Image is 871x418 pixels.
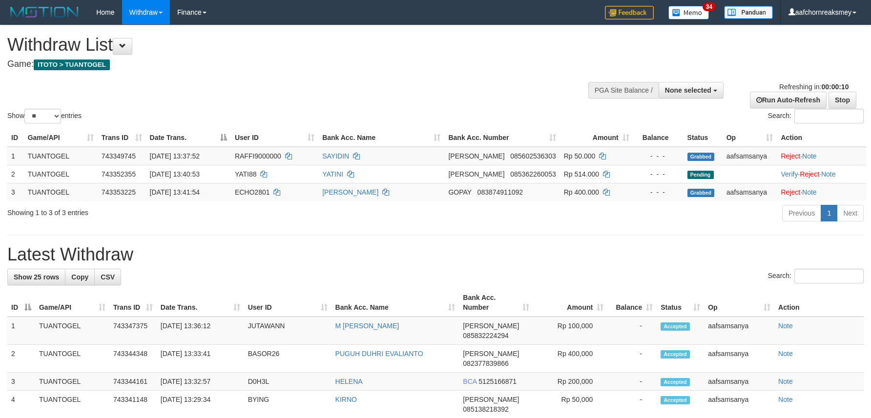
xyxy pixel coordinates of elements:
span: Copy 085602536303 to clipboard [510,152,556,160]
th: User ID: activate to sort column ascending [231,129,318,147]
th: Bank Acc. Name: activate to sort column ascending [318,129,444,147]
th: Status: activate to sort column ascending [657,289,704,317]
a: HELENA [335,378,363,385]
img: MOTION_logo.png [7,5,82,20]
td: aafsamsanya [704,317,774,345]
span: Copy 085362260053 to clipboard [510,170,556,178]
h1: Withdraw List [7,35,571,55]
td: 743347375 [109,317,157,345]
th: Amount: activate to sort column ascending [560,129,633,147]
span: Accepted [661,322,690,331]
span: [PERSON_NAME] [448,170,504,178]
a: Note [802,152,817,160]
span: Copy 085138218392 to clipboard [463,405,508,413]
label: Show entries [7,109,82,123]
th: Balance [633,129,684,147]
label: Search: [768,269,864,283]
td: · [777,183,866,201]
td: 1 [7,317,35,345]
span: Rp 400.000 [564,188,599,196]
span: None selected [665,86,711,94]
td: [DATE] 13:36:12 [157,317,244,345]
span: Accepted [661,350,690,358]
span: 34 [703,2,716,11]
span: [DATE] 13:41:54 [150,188,200,196]
span: BCA [463,378,477,385]
a: Note [821,170,836,178]
a: Run Auto-Refresh [750,92,827,108]
th: Bank Acc. Name: activate to sort column ascending [332,289,459,317]
a: SAYIDIN [322,152,349,160]
img: Button%20Memo.svg [668,6,709,20]
span: [PERSON_NAME] [463,350,519,358]
span: ECHO2801 [235,188,270,196]
span: CSV [101,273,115,281]
td: 1 [7,147,24,165]
td: 743344348 [109,345,157,373]
td: aafsamsanya [704,345,774,373]
td: BASOR26 [244,345,332,373]
a: KIRNO [335,396,357,403]
td: Rp 100,000 [533,317,607,345]
a: Next [837,205,864,221]
span: [PERSON_NAME] [463,396,519,403]
div: Showing 1 to 3 of 3 entries [7,204,355,218]
th: Trans ID: activate to sort column ascending [109,289,157,317]
th: Bank Acc. Number: activate to sort column ascending [459,289,533,317]
td: 743344161 [109,373,157,391]
span: 743352355 [102,170,136,178]
label: Search: [768,109,864,123]
th: Game/API: activate to sort column ascending [24,129,98,147]
span: Accepted [661,396,690,404]
a: Stop [829,92,856,108]
a: M [PERSON_NAME] [335,322,399,330]
th: Balance: activate to sort column ascending [607,289,657,317]
button: None selected [659,82,724,99]
span: Copy 085832224294 to clipboard [463,332,508,339]
th: Op: activate to sort column ascending [723,129,777,147]
td: [DATE] 13:32:57 [157,373,244,391]
a: Note [778,322,793,330]
th: Game/API: activate to sort column ascending [35,289,109,317]
a: [PERSON_NAME] [322,188,378,196]
td: aafsamsanya [704,373,774,391]
span: 743349745 [102,152,136,160]
span: 743353225 [102,188,136,196]
td: - [607,373,657,391]
img: panduan.png [724,6,773,19]
td: TUANTOGEL [24,147,98,165]
td: aafsamsanya [723,147,777,165]
a: Previous [782,205,821,221]
td: 3 [7,373,35,391]
a: Note [778,396,793,403]
span: Grabbed [687,153,715,161]
td: Rp 200,000 [533,373,607,391]
span: Copy 083874911092 to clipboard [477,188,523,196]
span: Grabbed [687,189,715,197]
span: Accepted [661,378,690,386]
h4: Game: [7,60,571,69]
a: YATINI [322,170,343,178]
a: Show 25 rows [7,269,65,285]
a: Reject [781,188,800,196]
td: · [777,147,866,165]
a: 1 [821,205,837,221]
span: Show 25 rows [14,273,59,281]
td: · · [777,165,866,183]
div: - - - [637,151,680,161]
td: - [607,345,657,373]
input: Search: [794,109,864,123]
th: Op: activate to sort column ascending [704,289,774,317]
th: Date Trans.: activate to sort column descending [146,129,231,147]
span: RAFFI9000000 [235,152,281,160]
span: [PERSON_NAME] [463,322,519,330]
td: 2 [7,345,35,373]
a: Note [778,378,793,385]
td: [DATE] 13:33:41 [157,345,244,373]
a: Note [778,350,793,358]
td: TUANTOGEL [35,317,109,345]
input: Search: [794,269,864,283]
td: TUANTOGEL [35,345,109,373]
span: [DATE] 13:40:53 [150,170,200,178]
th: ID [7,129,24,147]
